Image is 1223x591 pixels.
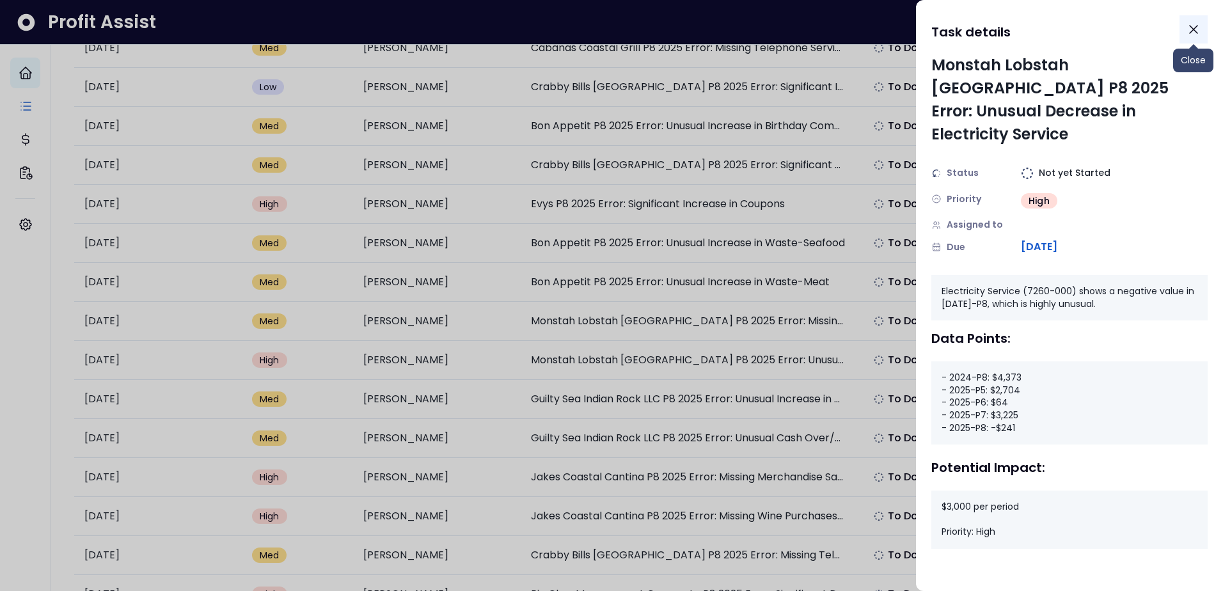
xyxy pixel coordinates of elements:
[947,218,1003,232] span: Assigned to
[1021,167,1034,180] img: Not yet Started
[947,193,981,206] span: Priority
[947,240,965,254] span: Due
[931,275,1208,320] div: Electricity Service (7260-000) shows a negative value in [DATE]-P8, which is highly unusual.
[931,331,1208,346] div: Data Points:
[931,491,1208,549] div: $3,000 per period Priority: High
[931,361,1208,445] div: - 2024-P8: $4,373 - 2025-P5: $2,704 - 2025-P6: $64 - 2025-P7: $3,225 - 2025-P8: -$241
[931,54,1208,146] div: Monstah Lobstah [GEOGRAPHIC_DATA] P8 2025 Error: Unusual Decrease in Electricity Service
[1021,239,1057,255] span: [DATE]
[1180,15,1208,43] button: Close
[947,166,979,180] span: Status
[931,460,1208,475] div: Potential Impact:
[931,20,1011,43] h1: Task details
[1029,194,1050,207] span: High
[1039,166,1110,180] span: Not yet Started
[1173,49,1213,72] div: Close
[931,168,942,178] img: Status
